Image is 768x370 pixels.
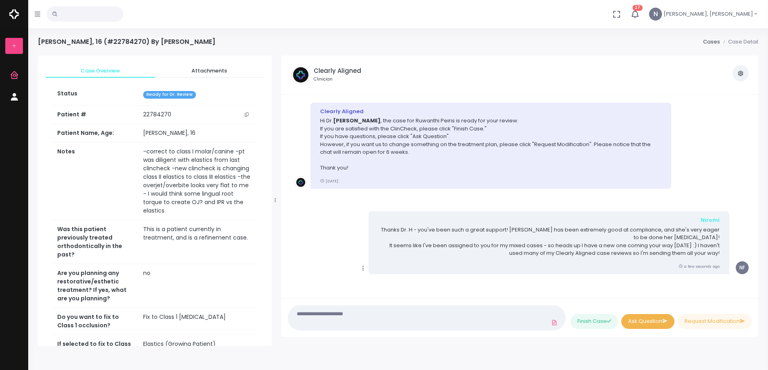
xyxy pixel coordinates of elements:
[9,6,19,23] img: Logo Horizontal
[52,143,138,220] th: Notes
[320,117,662,172] p: Hi Dr. , the case for Ruwanthi Peiris is ready for your review. If you are satisfied with the Cli...
[52,220,138,264] th: Was this patient previously treated orthodontically in the past?
[703,38,720,45] a: Cases
[161,67,257,75] span: Attachments
[679,264,720,269] small: a few seconds ago
[52,124,138,143] th: Patient Name, Age:
[52,85,138,105] th: Status
[52,67,148,75] span: Case Overview
[314,67,361,74] h5: Clearly Aligned
[333,117,381,124] b: [PERSON_NAME]
[736,261,749,274] span: NF
[138,105,257,124] td: 22784270
[52,308,138,335] th: Do you want to fix to Class 1 occlusion?
[378,226,720,257] p: Thanks Dr. H - you've been such a great support! [PERSON_NAME] has been extremely good at complia...
[633,5,643,11] span: 27
[649,8,662,21] span: N
[52,105,138,124] th: Patient #
[288,101,752,290] div: scrollable content
[138,264,257,308] td: no
[138,220,257,264] td: This is a patient currently in treatment, and is a refinement case.
[621,314,674,329] button: Ask Question
[138,143,257,220] td: -correct to class I molar/canine -pt was diligent with elastics from last clincheck -new clinchec...
[320,107,662,116] div: Clearly Aligned
[314,76,361,83] small: Clinician
[52,264,138,308] th: Are you planning any restorative/esthetic treatment? If yes, what are you planning?
[320,178,338,184] small: [DATE]
[664,10,753,18] span: [PERSON_NAME], [PERSON_NAME]
[138,308,257,335] td: Fix to Class 1 [MEDICAL_DATA]
[549,315,559,330] a: Add Files
[38,38,215,45] h4: [PERSON_NAME], 16 (#22784270) By [PERSON_NAME]
[678,314,752,329] button: Request Modification
[720,38,758,46] li: Case Detail
[378,216,720,224] div: Niromi
[38,56,272,346] div: scrollable content
[570,314,618,329] button: Finish Case
[138,124,257,143] td: [PERSON_NAME], 16
[143,91,196,99] span: Ready for Dr. Review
